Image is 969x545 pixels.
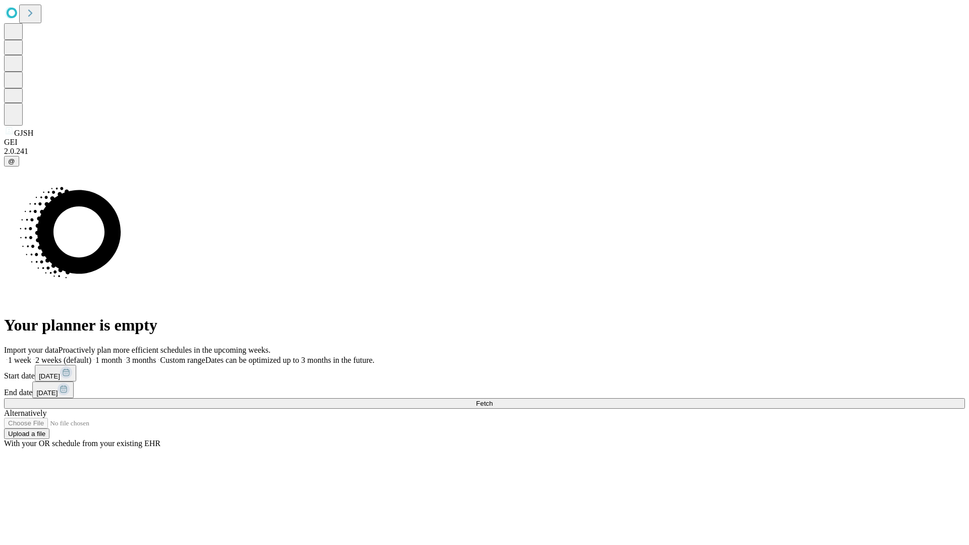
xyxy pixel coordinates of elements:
h1: Your planner is empty [4,316,965,335]
span: Alternatively [4,409,46,417]
span: With your OR schedule from your existing EHR [4,439,160,448]
span: Import your data [4,346,59,354]
div: GEI [4,138,965,147]
span: [DATE] [39,372,60,380]
span: @ [8,157,15,165]
span: GJSH [14,129,33,137]
div: Start date [4,365,965,381]
span: Custom range [160,356,205,364]
button: [DATE] [32,381,74,398]
span: 3 months [126,356,156,364]
span: Proactively plan more efficient schedules in the upcoming weeks. [59,346,271,354]
button: [DATE] [35,365,76,381]
span: 2 weeks (default) [35,356,91,364]
span: Dates can be optimized up to 3 months in the future. [205,356,374,364]
div: 2.0.241 [4,147,965,156]
span: Fetch [476,400,493,407]
button: Fetch [4,398,965,409]
span: [DATE] [36,389,58,397]
button: @ [4,156,19,167]
span: 1 week [8,356,31,364]
div: End date [4,381,965,398]
button: Upload a file [4,428,49,439]
span: 1 month [95,356,122,364]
